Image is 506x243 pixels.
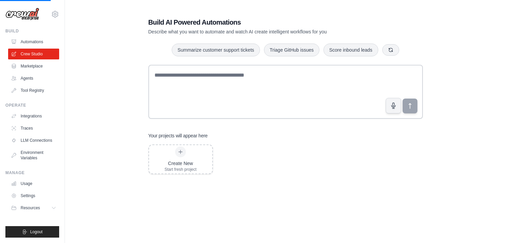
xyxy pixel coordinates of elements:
[30,229,43,235] span: Logout
[8,49,59,59] a: Crew Studio
[382,44,399,56] button: Get new suggestions
[172,44,260,56] button: Summarize customer support tickets
[8,73,59,84] a: Agents
[386,98,401,113] button: Click to speak your automation idea
[165,160,197,167] div: Create New
[8,178,59,189] a: Usage
[148,18,376,27] h1: Build AI Powered Automations
[5,103,59,108] div: Operate
[21,205,40,211] span: Resources
[8,36,59,47] a: Automations
[8,85,59,96] a: Tool Registry
[8,202,59,213] button: Resources
[8,111,59,122] a: Integrations
[5,28,59,34] div: Build
[148,132,208,139] h3: Your projects will appear here
[8,135,59,146] a: LLM Connections
[5,170,59,175] div: Manage
[148,28,376,35] p: Describe what you want to automate and watch AI create intelligent workflows for you
[5,8,39,21] img: Logo
[8,147,59,163] a: Environment Variables
[8,190,59,201] a: Settings
[5,226,59,238] button: Logout
[8,123,59,134] a: Traces
[8,61,59,72] a: Marketplace
[165,167,197,172] div: Start fresh project
[323,44,378,56] button: Score inbound leads
[264,44,319,56] button: Triage GitHub issues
